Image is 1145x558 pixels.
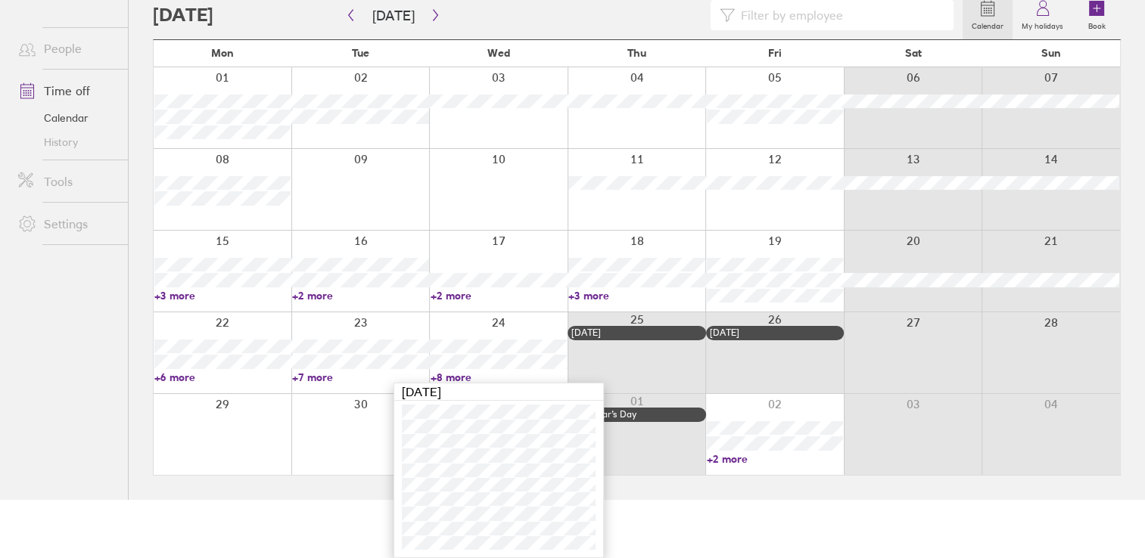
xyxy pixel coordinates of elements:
[904,47,921,59] span: Sat
[1041,47,1061,59] span: Sun
[710,327,840,338] div: [DATE]
[6,130,128,154] a: History
[568,289,705,302] a: +3 more
[431,370,567,384] a: +8 more
[707,452,843,466] a: +2 more
[431,289,567,302] a: +2 more
[487,47,510,59] span: Wed
[571,409,702,420] div: New Year’s Day
[6,209,128,239] a: Settings
[352,47,369,59] span: Tue
[292,289,428,302] a: +2 more
[1079,17,1115,31] label: Book
[627,47,646,59] span: Thu
[6,76,128,106] a: Time off
[1013,17,1072,31] label: My holidays
[6,106,128,130] a: Calendar
[394,383,603,401] div: [DATE]
[963,17,1013,31] label: Calendar
[360,3,427,28] button: [DATE]
[211,47,234,59] span: Mon
[154,289,291,302] a: +3 more
[571,327,702,338] div: [DATE]
[292,370,428,384] a: +7 more
[6,33,128,64] a: People
[735,1,944,29] input: Filter by employee
[768,47,782,59] span: Fri
[154,370,291,384] a: +6 more
[6,166,128,197] a: Tools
